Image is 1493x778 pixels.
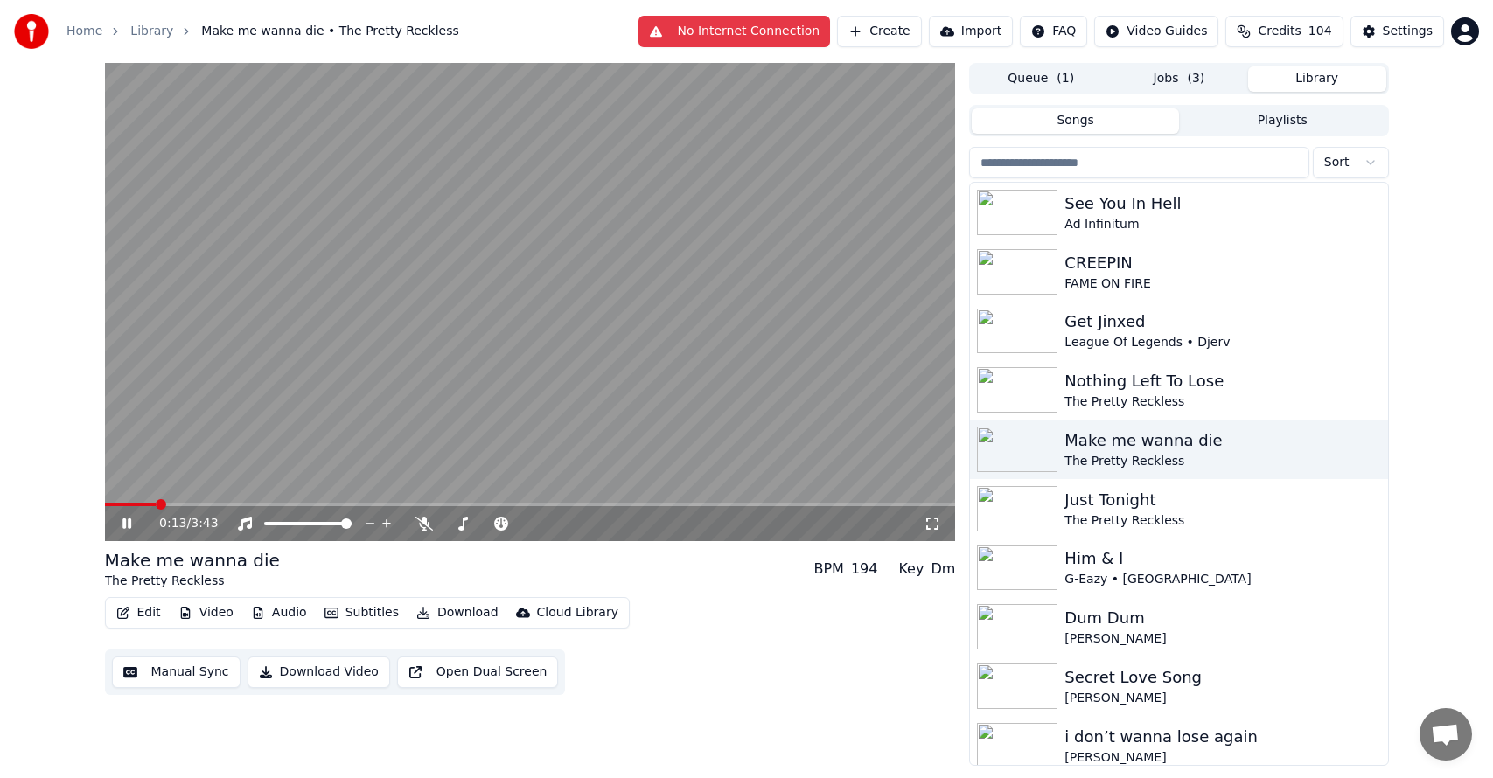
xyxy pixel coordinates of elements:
div: [PERSON_NAME] [1064,749,1380,767]
div: CREEPIN [1064,251,1380,275]
button: Video Guides [1094,16,1218,47]
div: / [159,515,201,532]
div: FAME ON FIRE [1064,275,1380,293]
span: ( 3 ) [1187,70,1204,87]
button: Download Video [248,656,390,688]
span: ( 1 ) [1057,70,1074,87]
button: Edit [109,601,168,625]
div: Cloud Library [537,604,618,622]
button: Settings [1350,16,1444,47]
div: Make me wanna die [1064,428,1380,453]
button: Jobs [1110,66,1248,92]
div: BPM [813,559,843,580]
nav: breadcrumb [66,23,459,40]
div: G-Eazy • [GEOGRAPHIC_DATA] [1064,571,1380,588]
button: Video [171,601,241,625]
span: Credits [1258,23,1301,40]
div: Get Jinxed [1064,309,1380,334]
div: Key [898,559,924,580]
div: 194 [851,559,878,580]
div: The Pretty Reckless [1064,393,1380,411]
button: Songs [972,108,1179,134]
button: Subtitles [317,601,406,625]
div: Secret Love Song [1064,665,1380,690]
div: [PERSON_NAME] [1064,690,1380,707]
span: 3:43 [191,515,218,532]
div: The Pretty Reckless [105,573,280,590]
button: Manual Sync [112,656,241,688]
button: Queue [972,66,1110,92]
button: Library [1248,66,1386,92]
div: Just Tonight [1064,488,1380,512]
div: See You In Hell [1064,191,1380,216]
div: i don’t wanna lose again [1064,725,1380,749]
a: Home [66,23,102,40]
button: Open Dual Screen [397,656,559,688]
button: Playlists [1179,108,1386,134]
div: League Of Legends • Djerv [1064,334,1380,351]
button: Credits104 [1225,16,1343,47]
button: FAQ [1020,16,1087,47]
div: Dm [931,559,955,580]
button: Download [409,601,506,625]
div: Dum Dum [1064,606,1380,630]
span: Sort [1324,154,1350,171]
div: The Pretty Reckless [1064,453,1380,470]
img: youka [14,14,49,49]
span: Make me wanna die • The Pretty Reckless [201,23,458,40]
div: Him & I [1064,546,1380,571]
button: Create [837,16,922,47]
div: Settings [1383,23,1433,40]
button: No Internet Connection [638,16,830,47]
div: [PERSON_NAME] [1064,630,1380,648]
div: Nothing Left To Lose [1064,369,1380,393]
span: 0:13 [159,515,186,532]
span: 104 [1308,23,1332,40]
div: The Pretty Reckless [1064,512,1380,530]
button: Import [929,16,1013,47]
div: Open chat [1420,708,1472,761]
div: Ad Infinitum [1064,216,1380,233]
button: Audio [244,601,314,625]
a: Library [130,23,173,40]
div: Make me wanna die [105,548,280,573]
